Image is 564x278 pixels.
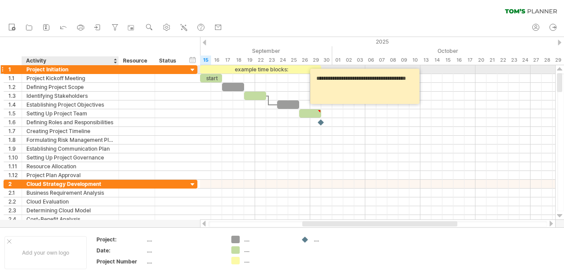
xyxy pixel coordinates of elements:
div: Thursday, 2 October 2025 [343,56,354,65]
div: Monday, 15 September 2025 [200,56,211,65]
div: Project Initiation [26,65,114,74]
div: Thursday, 23 October 2025 [508,56,519,65]
div: Resource Allocation [26,162,114,171]
div: Monday, 20 October 2025 [475,56,486,65]
div: Defining Project Scope [26,83,114,91]
div: Cost-Benefit Analysis [26,215,114,223]
div: .... [147,247,221,254]
div: Activity [26,56,114,65]
div: 1.5 [8,109,22,118]
div: Thursday, 25 September 2025 [288,56,299,65]
div: Identifying Stakeholders [26,92,114,100]
div: Monday, 6 October 2025 [365,56,376,65]
div: 1.7 [8,127,22,135]
div: 1.8 [8,136,22,144]
div: 2 [8,180,22,188]
div: Wednesday, 22 October 2025 [497,56,508,65]
div: Friday, 24 October 2025 [519,56,531,65]
div: Wednesday, 15 October 2025 [442,56,453,65]
div: 1.3 [8,92,22,100]
div: 1.1 [8,74,22,82]
div: Friday, 3 October 2025 [354,56,365,65]
div: Establishing Project Objectives [26,100,114,109]
div: example time blocks: [200,65,321,74]
div: Thursday, 18 September 2025 [233,56,244,65]
div: 2.2 [8,197,22,206]
div: Tuesday, 14 October 2025 [431,56,442,65]
div: Tuesday, 16 September 2025 [211,56,222,65]
div: Thursday, 16 October 2025 [453,56,464,65]
div: Project Kickoff Meeting [26,74,114,82]
div: Determining Cloud Model [26,206,114,215]
div: Wednesday, 24 September 2025 [277,56,288,65]
div: 1.11 [8,162,22,171]
div: Tuesday, 30 September 2025 [321,56,332,65]
div: Date: [96,247,145,254]
div: Add your own logo [4,236,87,269]
div: 2.3 [8,206,22,215]
div: Friday, 19 September 2025 [244,56,255,65]
div: start [200,74,222,82]
div: .... [244,236,292,243]
div: 1.12 [8,171,22,179]
div: Monday, 27 October 2025 [531,56,542,65]
div: Thursday, 9 October 2025 [398,56,409,65]
div: Monday, 22 September 2025 [255,56,266,65]
div: .... [147,258,221,265]
div: Tuesday, 7 October 2025 [376,56,387,65]
div: Creating Project Timeline [26,127,114,135]
div: Business Requirement Analysis [26,189,114,197]
div: Monday, 13 October 2025 [420,56,431,65]
div: 1.10 [8,153,22,162]
div: Wednesday, 8 October 2025 [387,56,398,65]
div: Status [159,56,178,65]
div: Wednesday, 29 October 2025 [553,56,564,65]
div: September 2025 [90,46,332,56]
div: Tuesday, 21 October 2025 [486,56,497,65]
div: 1 [8,65,22,74]
div: Cloud Evaluation [26,197,114,206]
div: 1.2 [8,83,22,91]
div: Friday, 10 October 2025 [409,56,420,65]
div: Establishing Communication Plan [26,145,114,153]
div: .... [244,257,292,264]
div: Tuesday, 23 September 2025 [266,56,277,65]
div: Setting Up Project Team [26,109,114,118]
div: .... [147,236,221,243]
div: Project Plan Approval [26,171,114,179]
div: 1.4 [8,100,22,109]
div: Formulating Risk Management Plan [26,136,114,144]
div: Monday, 29 September 2025 [310,56,321,65]
div: Friday, 26 September 2025 [299,56,310,65]
div: .... [244,246,292,254]
div: Project Number [96,258,145,265]
div: Wednesday, 1 October 2025 [332,56,343,65]
div: 2.4 [8,215,22,223]
div: Cloud Strategy Development [26,180,114,188]
div: Wednesday, 17 September 2025 [222,56,233,65]
div: Resource [123,56,150,65]
div: Friday, 17 October 2025 [464,56,475,65]
div: 1.6 [8,118,22,126]
div: 1.9 [8,145,22,153]
div: Setting Up Project Governance [26,153,114,162]
div: Project: [96,236,145,243]
div: 2.1 [8,189,22,197]
div: .... [314,236,362,243]
div: Tuesday, 28 October 2025 [542,56,553,65]
div: Defining Roles and Responsibilities [26,118,114,126]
